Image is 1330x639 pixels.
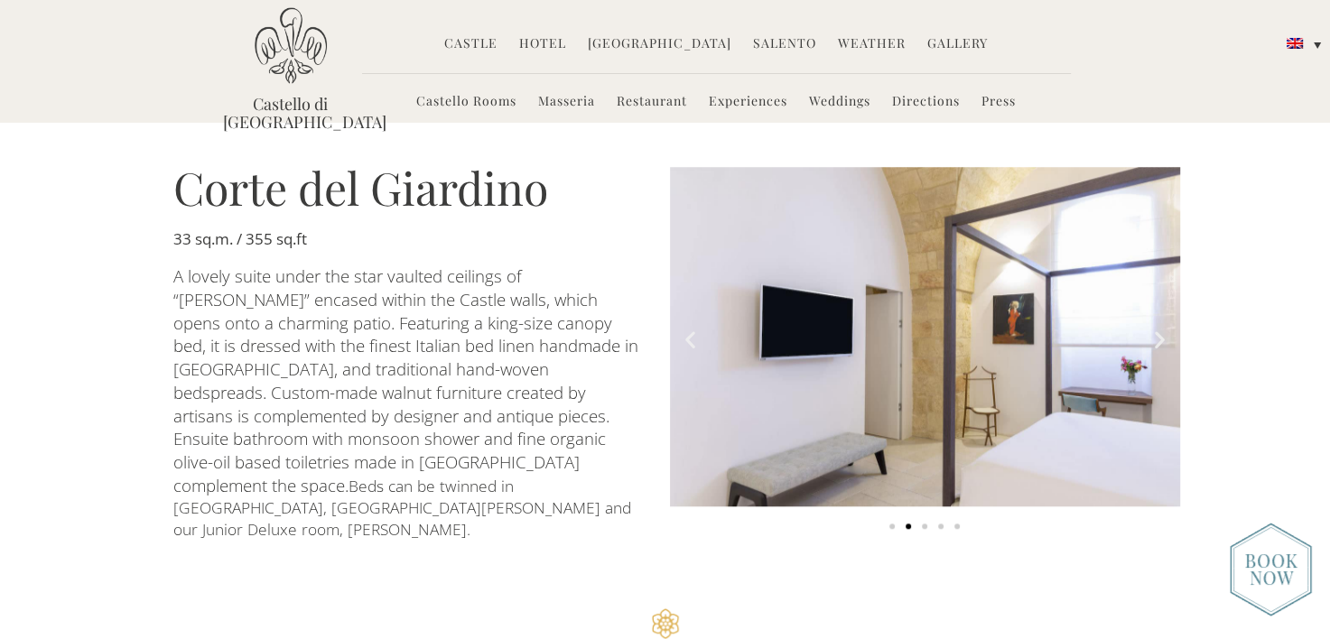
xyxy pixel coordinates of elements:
a: Gallery [927,34,988,55]
span: Go to slide 3 [922,523,927,529]
a: Weather [838,34,906,55]
h3: Corte del Giardino [173,165,643,210]
a: Press [981,92,1016,113]
a: Experiences [709,92,787,113]
span: Beds can be twinned in [GEOGRAPHIC_DATA], [GEOGRAPHIC_DATA][PERSON_NAME] and our Junior Deluxe ro... [173,475,636,540]
span: Go to slide 2 [906,523,911,529]
div: Next slide [1149,328,1171,350]
a: Directions [892,92,960,113]
span: Go to slide 4 [938,523,944,529]
a: [GEOGRAPHIC_DATA] [588,34,731,55]
a: Masseria [538,92,595,113]
a: Restaurant [617,92,687,113]
span: A lovely suite under the star vaulted ceilings of “[PERSON_NAME]” encased within the Castle walls... [173,264,643,496]
img: Castello di Ugento [255,7,327,84]
span: Go to slide 1 [889,523,895,529]
a: Castle [444,34,498,55]
div: Carousel | Horizontal scrolling: Arrow Left & Right [670,167,1180,539]
img: new-booknow.png [1230,523,1312,616]
a: Castello di [GEOGRAPHIC_DATA] [223,95,358,131]
a: Hotel [519,34,566,55]
div: Previous slide [679,328,702,350]
b: 33 sq.m. / 355 sq.ft [173,228,307,249]
a: Salento [753,34,816,55]
img: English [1287,38,1303,49]
span: Go to slide 5 [954,523,960,529]
a: Weddings [809,92,870,113]
a: Castello Rooms [416,92,516,113]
